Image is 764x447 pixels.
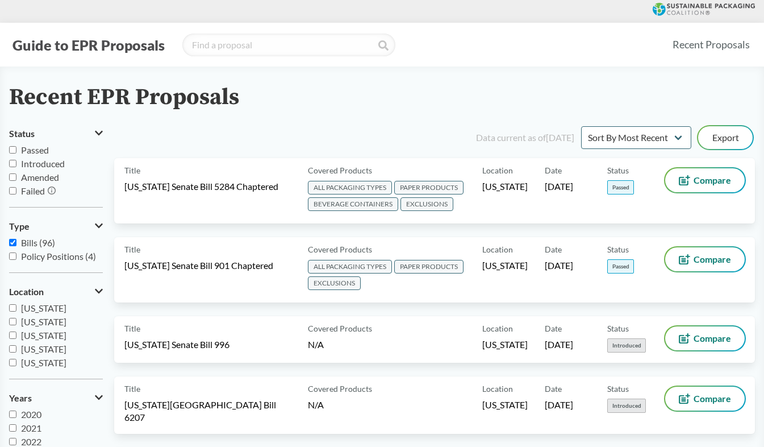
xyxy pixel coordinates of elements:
[21,172,59,183] span: Amended
[124,243,140,255] span: Title
[665,247,745,271] button: Compare
[482,383,513,395] span: Location
[9,124,103,143] button: Status
[124,259,273,272] span: [US_STATE] Senate Bill 901 Chaptered
[607,164,629,176] span: Status
[482,338,528,351] span: [US_STATE]
[665,326,745,350] button: Compare
[124,383,140,395] span: Title
[9,411,16,418] input: 2020
[9,388,103,408] button: Years
[21,237,55,248] span: Bills (96)
[21,357,66,368] span: [US_STATE]
[9,36,168,54] button: Guide to EPR Proposals
[476,131,574,144] div: Data current as of [DATE]
[482,399,528,411] span: [US_STATE]
[607,259,634,274] span: Passed
[9,146,16,154] input: Passed
[607,399,646,413] span: Introduced
[308,322,372,334] span: Covered Products
[545,259,573,272] span: [DATE]
[9,187,16,194] input: Failed
[694,334,731,343] span: Compare
[21,316,66,327] span: [US_STATE]
[308,339,324,350] span: N/A
[9,359,16,366] input: [US_STATE]
[21,303,66,313] span: [US_STATE]
[124,180,278,193] span: [US_STATE] Senate Bill 5284 Chaptered
[124,322,140,334] span: Title
[545,243,562,255] span: Date
[21,251,96,262] span: Policy Positions (4)
[667,32,755,57] a: Recent Proposals
[9,173,16,181] input: Amended
[394,181,464,194] span: PAPER PRODUCTS
[21,423,41,433] span: 2021
[482,243,513,255] span: Location
[482,164,513,176] span: Location
[21,436,41,447] span: 2022
[665,387,745,411] button: Compare
[607,322,629,334] span: Status
[9,129,35,139] span: Status
[308,276,361,290] span: EXCLUSIONS
[308,243,372,255] span: Covered Products
[308,260,392,274] span: ALL PACKAGING TYPES
[482,259,528,272] span: [US_STATE]
[607,338,646,353] span: Introduced
[545,164,562,176] span: Date
[9,345,16,353] input: [US_STATE]
[400,197,453,211] span: EXCLUSIONS
[308,181,392,194] span: ALL PACKAGING TYPES
[607,180,634,194] span: Passed
[482,322,513,334] span: Location
[9,393,32,403] span: Years
[21,409,41,420] span: 2020
[9,221,30,231] span: Type
[545,322,562,334] span: Date
[21,158,65,169] span: Introduced
[607,243,629,255] span: Status
[9,217,103,236] button: Type
[9,85,239,110] h2: Recent EPR Proposals
[9,424,16,432] input: 2021
[182,34,395,56] input: Find a proposal
[694,394,731,403] span: Compare
[308,383,372,395] span: Covered Products
[545,180,573,193] span: [DATE]
[698,126,753,149] button: Export
[694,255,731,264] span: Compare
[9,438,16,445] input: 2022
[124,338,229,351] span: [US_STATE] Senate Bill 996
[9,332,16,339] input: [US_STATE]
[9,253,16,260] input: Policy Positions (4)
[665,168,745,192] button: Compare
[308,399,324,410] span: N/A
[607,383,629,395] span: Status
[21,330,66,341] span: [US_STATE]
[21,343,66,354] span: [US_STATE]
[482,180,528,193] span: [US_STATE]
[394,260,464,274] span: PAPER PRODUCTS
[545,383,562,395] span: Date
[9,160,16,167] input: Introduced
[9,304,16,312] input: [US_STATE]
[124,164,140,176] span: Title
[9,318,16,325] input: [US_STATE]
[545,338,573,351] span: [DATE]
[308,164,372,176] span: Covered Products
[694,176,731,185] span: Compare
[21,185,45,196] span: Failed
[308,197,398,211] span: BEVERAGE CONTAINERS
[9,282,103,301] button: Location
[124,399,294,424] span: [US_STATE][GEOGRAPHIC_DATA] Bill 6207
[545,399,573,411] span: [DATE]
[9,239,16,246] input: Bills (96)
[21,144,49,155] span: Passed
[9,287,44,297] span: Location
